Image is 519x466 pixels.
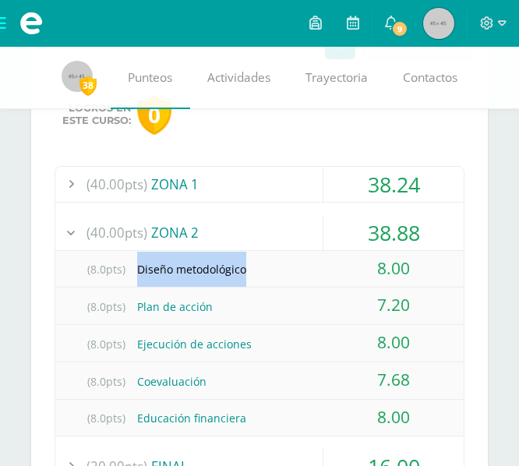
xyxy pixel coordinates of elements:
span: (40.00pts) [86,215,147,250]
span: (8.0pts) [75,364,137,399]
div: 8.00 [323,400,464,435]
a: Actividades [190,47,288,109]
span: Logros en este curso: [62,102,131,127]
div: Coevaluación [55,364,464,399]
span: Actividades [207,69,270,86]
span: Punteos [128,69,172,86]
span: 9 [391,20,408,37]
img: 45x45 [423,8,454,39]
div: 7.68 [323,362,464,397]
a: Trayectoria [288,47,386,109]
span: 38 [79,76,97,95]
span: (8.0pts) [75,289,137,324]
span: (40.00pts) [86,167,147,202]
span: Contactos [403,69,457,86]
div: 38.24 [323,167,464,202]
div: 8.00 [323,325,464,360]
div: Diseño metodológico [55,252,464,287]
span: (8.0pts) [75,401,137,436]
div: 8.00 [323,251,464,286]
a: Contactos [386,47,475,109]
div: Ejecución de acciones [55,327,464,362]
span: Trayectoria [305,69,368,86]
div: ZONA 2 [55,215,464,250]
div: ZONA 1 [55,167,464,202]
div: 38.88 [323,215,464,250]
div: Educación financiera [55,401,464,436]
div: Plan de acción [55,289,464,324]
span: (8.0pts) [75,252,137,287]
div: 7.20 [323,288,464,323]
span: (8.0pts) [75,327,137,362]
img: 45x45 [62,61,93,92]
div: 0 [137,95,171,135]
a: Punteos [111,47,190,109]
